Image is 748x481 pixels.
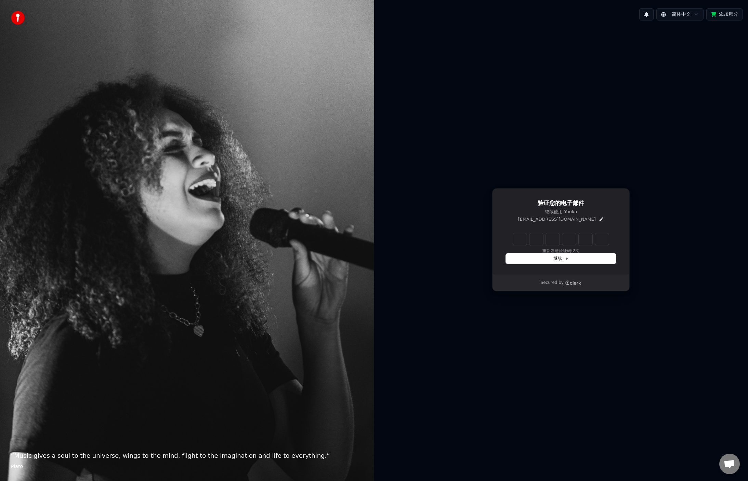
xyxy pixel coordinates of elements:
h1: 验证您的电子邮件 [506,199,616,207]
button: 添加积分 [706,8,743,20]
img: youka [11,11,25,25]
button: Edit [599,217,604,222]
p: Secured by [541,280,564,286]
button: 继续 [506,253,616,264]
a: Clerk logo [565,280,581,285]
p: [EMAIL_ADDRESS][DOMAIN_NAME] [518,216,596,222]
span: 继续 [553,256,568,262]
p: 继续使用 Youka [506,209,616,215]
p: “ Music gives a soul to the universe, wings to the mind, flight to the imagination and life to ev... [11,451,363,461]
input: Enter verification code [513,233,622,246]
div: 打開聊天 [719,454,740,474]
footer: Plato [11,463,363,470]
